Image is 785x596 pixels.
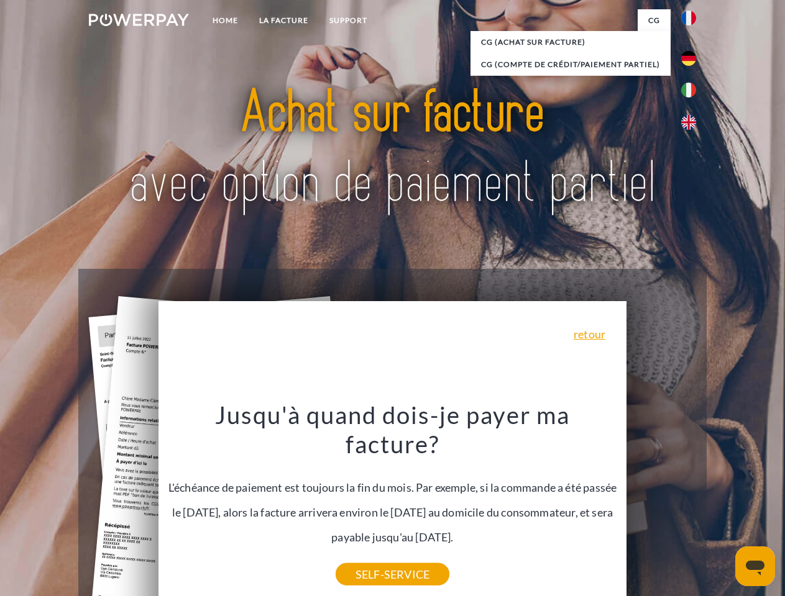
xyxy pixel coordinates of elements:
[735,546,775,586] iframe: Bouton de lancement de la fenêtre de messagerie
[89,14,189,26] img: logo-powerpay-white.svg
[119,60,666,238] img: title-powerpay_fr.svg
[249,9,319,32] a: LA FACTURE
[574,328,605,340] a: retour
[681,51,696,66] img: de
[471,31,671,53] a: CG (achat sur facture)
[471,53,671,76] a: CG (Compte de crédit/paiement partiel)
[336,563,449,585] a: SELF-SERVICE
[319,9,378,32] a: Support
[681,11,696,25] img: fr
[166,400,620,459] h3: Jusqu'à quand dois-je payer ma facture?
[638,9,671,32] a: CG
[202,9,249,32] a: Home
[681,115,696,130] img: en
[681,83,696,97] img: it
[166,400,620,574] div: L'échéance de paiement est toujours la fin du mois. Par exemple, si la commande a été passée le [...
